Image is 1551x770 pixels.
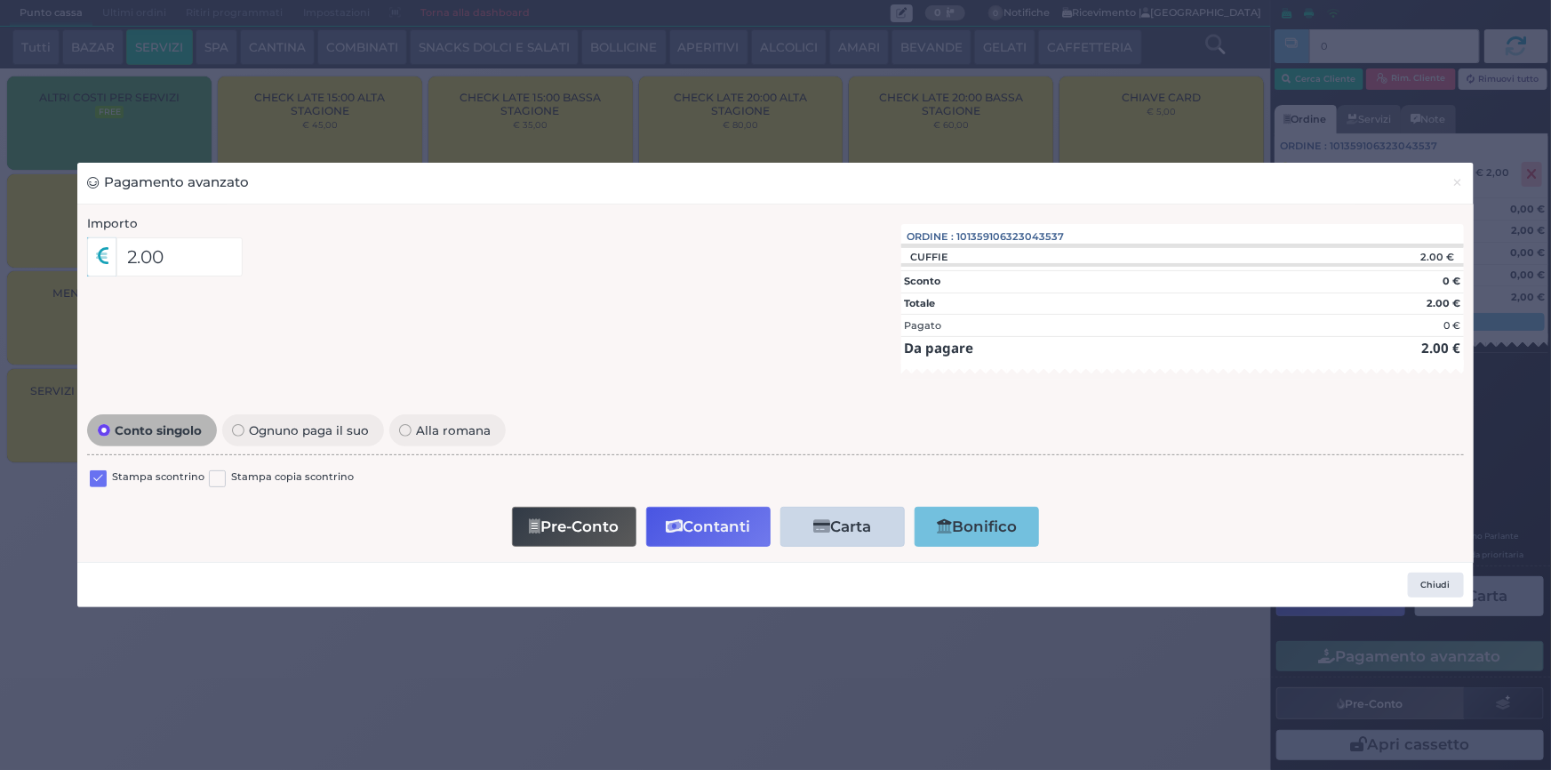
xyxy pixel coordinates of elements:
[1421,339,1460,357] strong: 2.00 €
[1323,251,1463,263] div: 2.00 €
[904,275,940,287] strong: Sconto
[112,469,204,486] label: Stampa scontrino
[1442,163,1473,203] button: Chiudi
[1427,297,1460,309] strong: 2.00 €
[646,507,771,547] button: Contanti
[1452,172,1464,192] span: ×
[957,229,1065,245] span: 101359106323043537
[87,172,249,193] h3: Pagamento avanzato
[1408,573,1464,598] button: Chiudi
[231,469,354,486] label: Stampa copia scontrino
[412,424,496,437] span: Alla romana
[110,424,207,437] span: Conto singolo
[1443,275,1460,287] strong: 0 €
[904,297,935,309] strong: Totale
[116,237,244,277] input: Es. 30.99
[512,507,636,547] button: Pre-Conto
[901,251,958,263] div: CUFFIE
[904,339,973,357] strong: Da pagare
[904,318,941,333] div: Pagato
[244,424,374,437] span: Ognuno paga il suo
[915,507,1039,547] button: Bonifico
[1443,318,1460,333] div: 0 €
[907,229,955,245] span: Ordine :
[87,214,138,232] label: Importo
[780,507,905,547] button: Carta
